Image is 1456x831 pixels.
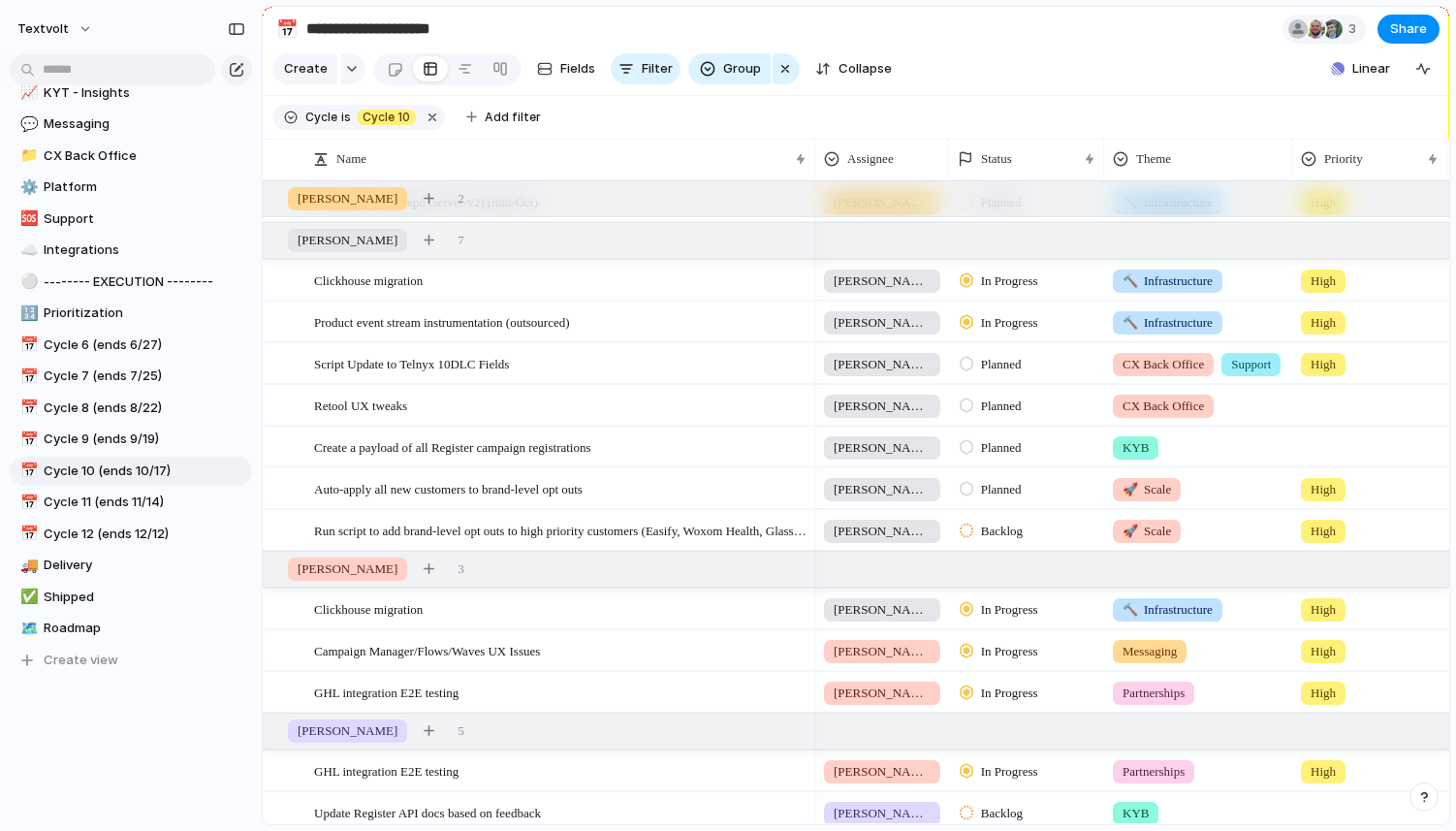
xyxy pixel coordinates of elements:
[458,189,464,208] span: 2
[10,457,252,486] a: 📅Cycle 10 (ends 10/17)
[10,362,252,391] div: 📅Cycle 7 (ends 7/25)
[834,438,931,458] span: [PERSON_NAME]
[529,53,603,84] button: Fields
[1123,273,1138,288] span: 🔨
[44,556,245,575] span: Delivery
[839,59,892,79] span: Collapse
[981,642,1038,661] span: In Progress
[44,525,245,544] span: Cycle 12 (ends 12/12)
[314,310,570,333] span: Product event stream instrumentation (outsourced)
[17,556,37,575] button: 🚚
[10,394,252,423] div: 📅Cycle 8 (ends 8/22)
[20,271,34,293] div: ⚪
[336,149,366,169] span: Name
[10,142,252,171] div: 📁CX Back Office
[44,619,245,638] span: Roadmap
[314,269,423,291] span: Clickhouse migration
[458,231,464,250] span: 7
[353,107,420,128] button: Cycle 10
[17,146,37,166] button: 📁
[834,397,931,416] span: [PERSON_NAME]
[1352,59,1390,79] span: Linear
[981,397,1022,416] span: Planned
[1123,804,1149,823] span: KYB
[834,762,931,782] span: [PERSON_NAME]
[298,189,397,208] span: [PERSON_NAME]
[305,109,337,126] span: Cycle
[314,352,509,374] span: Script Update to Telnyx 10DLC Fields
[981,313,1038,333] span: In Progress
[10,551,252,580] a: 🚚Delivery
[314,435,591,458] span: Create a payload of all Register campaign registrations
[1311,642,1336,661] span: High
[276,16,298,42] div: 📅
[1123,397,1204,416] span: CX Back Office
[44,272,245,292] span: -------- EXECUTION --------
[1311,522,1336,541] span: High
[20,460,34,482] div: 📅
[10,520,252,549] div: 📅Cycle 12 (ends 12/12)
[20,618,34,640] div: 🗺️
[981,684,1038,703] span: In Progress
[271,14,302,45] button: 📅
[17,430,37,449] button: 📅
[20,492,34,514] div: 📅
[1123,482,1138,496] span: 🚀
[20,523,34,545] div: 📅
[17,462,37,481] button: 📅
[44,430,245,449] span: Cycle 9 (ends 9/19)
[17,619,37,638] button: 🗺️
[272,53,337,84] button: Create
[17,114,37,134] button: 💬
[981,438,1022,458] span: Planned
[20,144,34,167] div: 📁
[1123,315,1138,330] span: 🔨
[10,79,252,108] div: 📈KYT - Insights
[20,240,34,262] div: ☁️
[17,209,37,229] button: 🆘
[20,176,34,199] div: ⚙️
[20,586,34,608] div: ✅
[1123,272,1213,291] span: Infrastructure
[17,367,37,386] button: 📅
[1324,149,1363,169] span: Priority
[44,240,245,260] span: Integrations
[10,268,252,297] a: ⚪-------- EXECUTION --------
[1311,272,1336,291] span: High
[17,240,37,260] button: ☁️
[981,804,1023,823] span: Backlog
[455,104,553,131] button: Add filter
[44,177,245,197] span: Platform
[20,555,34,577] div: 🚚
[17,336,37,355] button: 📅
[44,367,245,386] span: Cycle 7 (ends 7/25)
[723,59,761,79] span: Group
[17,399,37,418] button: 📅
[10,205,252,234] a: 🆘Support
[981,355,1022,374] span: Planned
[560,59,595,79] span: Fields
[17,525,37,544] button: 📅
[10,331,252,360] a: 📅Cycle 6 (ends 6/27)
[1123,313,1213,333] span: Infrastructure
[1311,684,1336,703] span: High
[10,236,252,265] div: ☁️Integrations
[17,493,37,512] button: 📅
[834,522,931,541] span: [PERSON_NAME]
[363,109,410,126] span: Cycle 10
[981,600,1038,620] span: In Progress
[1311,762,1336,782] span: High
[9,14,103,45] button: textvolt
[1311,480,1336,499] span: High
[1123,600,1213,620] span: Infrastructure
[44,588,245,607] span: Shipped
[10,299,252,328] a: 🔢Prioritization
[44,114,245,134] span: Messaging
[314,519,808,541] span: Run script to add brand-level opt outs to high priority customers (Easify, Woxom Health, Glass Ho...
[834,600,931,620] span: [PERSON_NAME]
[314,597,423,620] span: Clickhouse migration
